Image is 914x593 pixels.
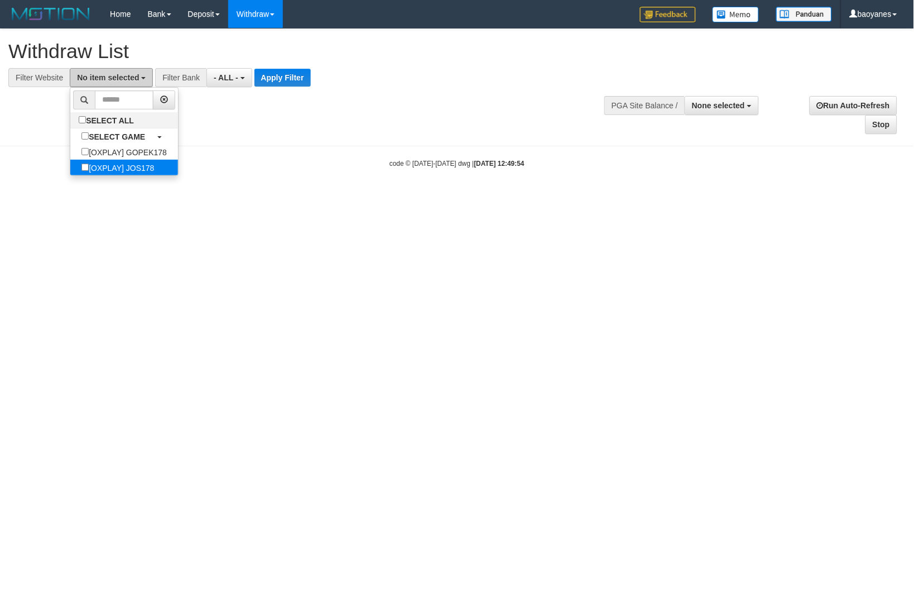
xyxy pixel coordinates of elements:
span: No item selected [77,73,139,82]
button: None selected [685,96,759,115]
div: Filter Website [8,68,70,87]
img: Feedback.jpg [640,7,696,22]
input: SELECT GAME [81,132,89,140]
button: - ALL - [206,68,252,87]
a: SELECT GAME [70,128,178,144]
small: code © [DATE]-[DATE] dwg | [389,160,525,168]
button: Apply Filter [254,69,311,87]
input: [OXPLAY] GOPEK178 [81,148,89,155]
span: - ALL - [214,73,238,82]
h1: Withdraw List [8,40,598,63]
a: Run Auto-Refresh [810,96,897,115]
a: Stop [865,115,897,134]
button: No item selected [70,68,153,87]
label: SELECT ALL [70,112,145,128]
img: MOTION_logo.png [8,6,93,22]
b: SELECT GAME [89,132,145,141]
span: None selected [692,101,745,110]
input: SELECT ALL [79,116,86,123]
strong: [DATE] 12:49:54 [474,160,525,168]
div: PGA Site Balance / [604,96,685,115]
img: panduan.png [776,7,832,22]
label: [OXPLAY] GOPEK178 [70,144,178,160]
img: Button%20Memo.svg [713,7,759,22]
label: [OXPLAY] JOS178 [70,160,165,175]
div: Filter Bank [155,68,206,87]
input: [OXPLAY] JOS178 [81,164,89,171]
